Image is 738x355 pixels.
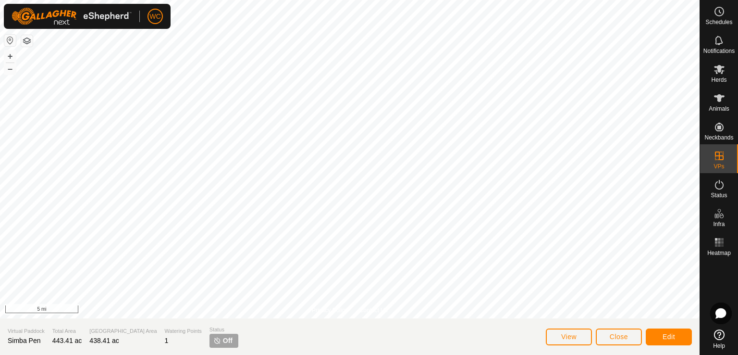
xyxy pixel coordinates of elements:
span: Schedules [705,19,732,25]
span: Notifications [703,48,735,54]
button: + [4,51,16,62]
span: VPs [713,164,724,169]
button: Edit [646,329,692,345]
span: Edit [663,333,675,341]
span: Neckbands [704,135,733,140]
span: Help [713,343,725,349]
img: Gallagher Logo [12,8,132,25]
span: Herds [711,77,726,83]
span: Total Area [52,327,82,335]
span: 443.41 ac [52,337,82,344]
span: Close [610,333,628,341]
button: Close [596,329,642,345]
span: Watering Points [165,327,202,335]
span: [GEOGRAPHIC_DATA] Area [89,327,157,335]
a: Contact Us [359,306,388,315]
a: Help [700,326,738,353]
span: Heatmap [707,250,731,256]
span: Infra [713,221,725,227]
span: Off [223,336,233,346]
span: 438.41 ac [89,337,119,344]
img: turn-off [213,337,221,344]
span: WC [149,12,160,22]
span: View [561,333,577,341]
a: Privacy Policy [312,306,348,315]
span: Virtual Paddock [8,327,45,335]
button: View [546,329,592,345]
button: Map Layers [21,35,33,47]
span: Animals [709,106,729,112]
span: Status [711,192,727,198]
span: Simba Pen [8,337,40,344]
button: – [4,63,16,75]
button: Reset Map [4,35,16,46]
span: 1 [165,337,169,344]
span: Status [209,326,238,334]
